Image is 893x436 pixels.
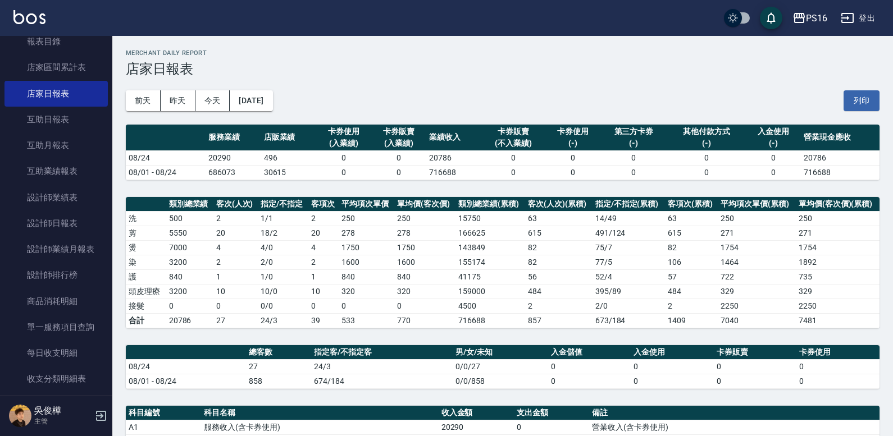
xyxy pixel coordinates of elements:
[246,374,311,388] td: 858
[714,345,797,360] th: 卡券販賣
[593,255,665,269] td: 77 / 5
[426,125,481,151] th: 業績收入
[746,165,801,180] td: 0
[246,345,311,360] th: 總客數
[126,255,166,269] td: 染
[665,240,718,255] td: 82
[600,165,667,180] td: 0
[374,137,423,149] div: (入業績)
[319,126,368,137] div: 卡券使用
[339,269,394,284] td: 840
[525,299,593,313] td: 2
[311,359,453,374] td: 24/3
[665,299,718,313] td: 2
[455,284,525,299] td: 159000
[258,284,308,299] td: 10 / 0
[796,269,880,284] td: 735
[258,313,308,328] td: 24/3
[525,313,593,328] td: 857
[4,340,108,366] a: 每日收支明細
[426,165,481,180] td: 716688
[195,90,230,111] button: 今天
[455,240,525,255] td: 143849
[4,262,108,288] a: 設計師排行榜
[126,150,206,165] td: 08/24
[166,269,213,284] td: 840
[714,359,797,374] td: 0
[126,49,880,57] h2: Merchant Daily Report
[258,197,308,212] th: 指定/不指定
[718,313,796,328] td: 7040
[126,345,880,389] table: a dense table
[206,125,261,151] th: 服務業績
[308,299,339,313] td: 0
[394,255,455,269] td: 1600
[593,269,665,284] td: 52 / 4
[258,269,308,284] td: 1 / 0
[796,255,880,269] td: 1892
[453,374,548,388] td: 0/0/858
[796,374,880,388] td: 0
[126,197,880,328] table: a dense table
[589,420,880,434] td: 營業收入(含卡券使用)
[665,211,718,226] td: 63
[545,150,600,165] td: 0
[339,284,394,299] td: 320
[166,240,213,255] td: 7000
[13,10,45,24] img: Logo
[548,126,598,137] div: 卡券使用
[308,226,339,240] td: 20
[230,90,272,111] button: [DATE]
[603,126,664,137] div: 第三方卡券
[213,240,258,255] td: 4
[9,405,31,427] img: Person
[631,374,714,388] td: 0
[316,150,371,165] td: 0
[166,226,213,240] td: 5550
[455,197,525,212] th: 類別總業績(累積)
[339,211,394,226] td: 250
[593,226,665,240] td: 491 / 124
[311,374,453,388] td: 674/184
[796,240,880,255] td: 1754
[213,255,258,269] td: 2
[258,211,308,226] td: 1 / 1
[34,405,92,416] h5: 吳俊樺
[453,359,548,374] td: 0/0/27
[548,374,631,388] td: 0
[714,374,797,388] td: 0
[593,240,665,255] td: 75 / 7
[371,150,426,165] td: 0
[126,359,246,374] td: 08/24
[394,284,455,299] td: 320
[718,284,796,299] td: 329
[126,90,161,111] button: 前天
[482,150,545,165] td: 0
[126,299,166,313] td: 接髮
[631,359,714,374] td: 0
[718,255,796,269] td: 1464
[718,197,796,212] th: 平均項次單價(累積)
[796,313,880,328] td: 7481
[308,211,339,226] td: 2
[665,269,718,284] td: 57
[4,366,108,392] a: 收支分類明細表
[308,284,339,299] td: 10
[339,240,394,255] td: 1750
[308,269,339,284] td: 1
[455,269,525,284] td: 41175
[126,61,880,77] h3: 店家日報表
[718,211,796,226] td: 250
[4,185,108,210] a: 設計師業績表
[667,165,746,180] td: 0
[126,240,166,255] td: 燙
[126,125,880,180] table: a dense table
[593,211,665,226] td: 14 / 49
[319,137,368,149] div: (入業績)
[796,284,880,299] td: 329
[589,406,880,420] th: 備註
[4,107,108,132] a: 互助日報表
[206,150,261,165] td: 20290
[394,211,455,226] td: 250
[665,226,718,240] td: 615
